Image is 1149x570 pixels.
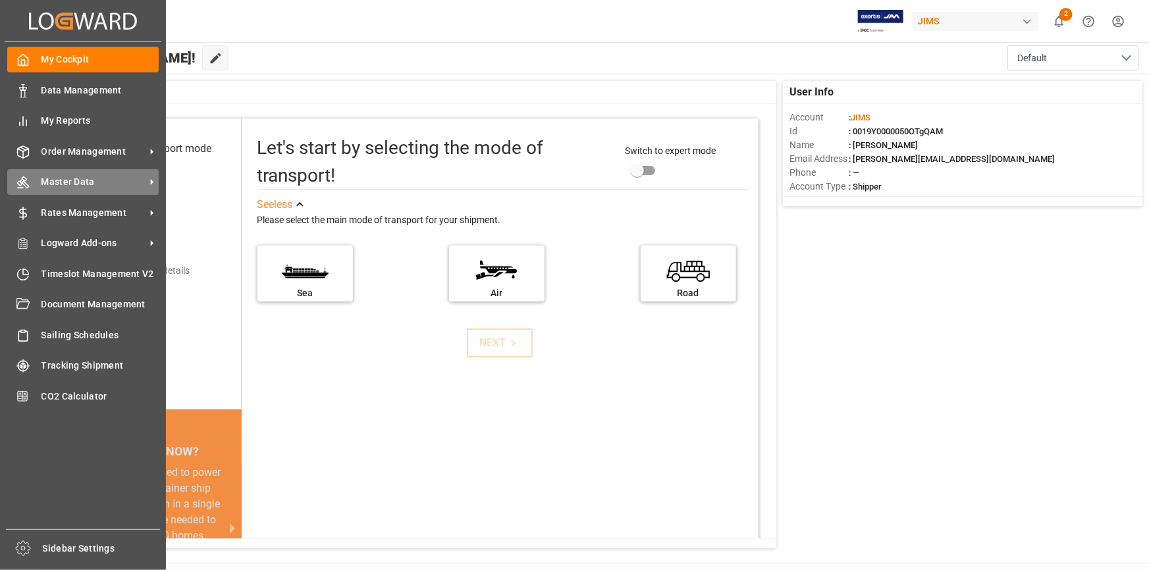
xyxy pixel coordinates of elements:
span: Logward Add-ons [41,236,146,250]
button: show 2 new notifications [1044,7,1074,36]
span: Document Management [41,298,159,311]
span: Switch to expert mode [625,145,716,156]
span: : [PERSON_NAME][EMAIL_ADDRESS][DOMAIN_NAME] [849,154,1055,164]
div: Sea [264,286,346,300]
span: : [849,113,870,122]
span: JIMS [851,113,870,122]
button: open menu [1007,45,1139,70]
button: JIMS [913,9,1044,34]
span: Sidebar Settings [43,542,161,556]
span: CO2 Calculator [41,390,159,403]
span: Account Type [789,180,849,194]
button: NEXT [467,328,533,357]
span: : [PERSON_NAME] [849,140,918,150]
span: Sailing Schedules [41,328,159,342]
span: : Shipper [849,182,882,192]
div: Add shipping details [107,264,190,278]
span: Account [789,111,849,124]
span: User Info [789,84,834,100]
span: Master Data [41,175,146,189]
span: 2 [1059,8,1073,21]
a: Timeslot Management V2 [7,261,159,286]
span: Rates Management [41,206,146,220]
span: Order Management [41,145,146,159]
span: : — [849,168,859,178]
div: NEXT [480,335,520,351]
a: Sailing Schedules [7,322,159,348]
div: Air [456,286,538,300]
span: Data Management [41,84,159,97]
span: Default [1017,51,1047,65]
span: Id [789,124,849,138]
div: Please select the main mode of transport for your shipment. [257,213,749,228]
button: Help Center [1074,7,1104,36]
span: My Reports [41,114,159,128]
span: Tracking Shipment [41,359,159,373]
a: My Cockpit [7,47,159,72]
a: Document Management [7,292,159,317]
span: Timeslot Management V2 [41,267,159,281]
a: My Reports [7,108,159,134]
div: See less [257,197,293,213]
a: Tracking Shipment [7,353,159,378]
div: JIMS [913,12,1039,31]
span: Name [789,138,849,152]
span: Phone [789,166,849,180]
span: Email Address [789,152,849,166]
a: Data Management [7,77,159,103]
span: : 0019Y0000050OTgQAM [849,126,943,136]
div: Let's start by selecting the mode of transport! [257,134,612,190]
span: My Cockpit [41,53,159,66]
div: Road [647,286,730,300]
img: Exertis%20JAM%20-%20Email%20Logo.jpg_1722504956.jpg [858,10,903,33]
a: CO2 Calculator [7,383,159,409]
